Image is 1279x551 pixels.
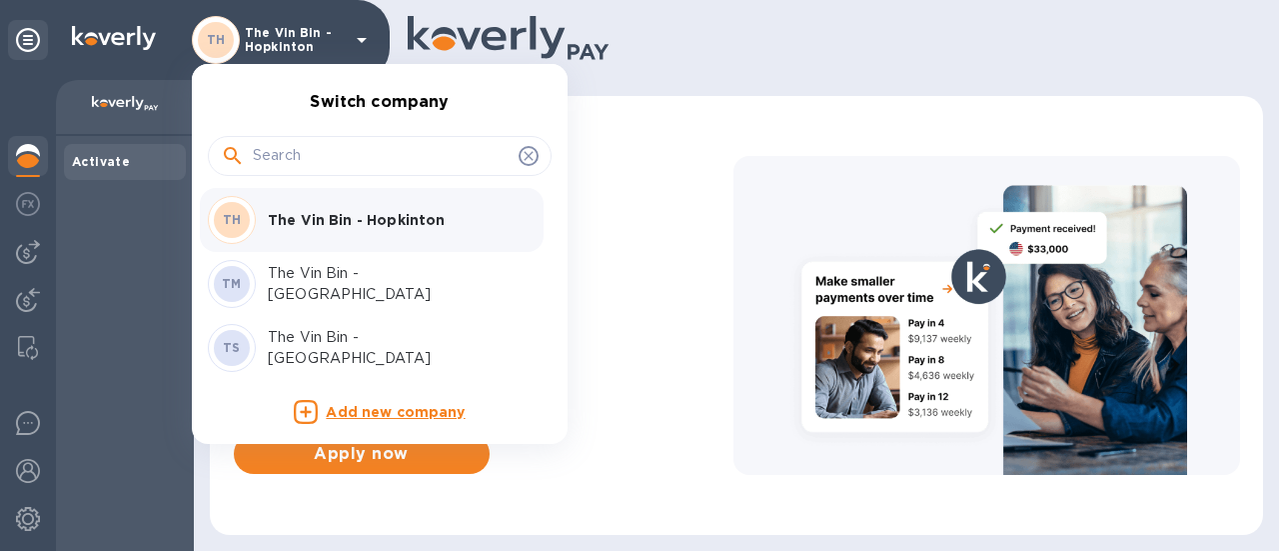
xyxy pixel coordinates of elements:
[222,276,242,291] b: TM
[223,212,242,227] b: TH
[253,141,511,171] input: Search
[268,327,520,369] p: The Vin Bin - [GEOGRAPHIC_DATA]
[326,402,465,424] p: Add new company
[223,340,241,355] b: TS
[268,210,520,230] p: The Vin Bin - Hopkinton
[268,263,520,305] p: The Vin Bin - [GEOGRAPHIC_DATA]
